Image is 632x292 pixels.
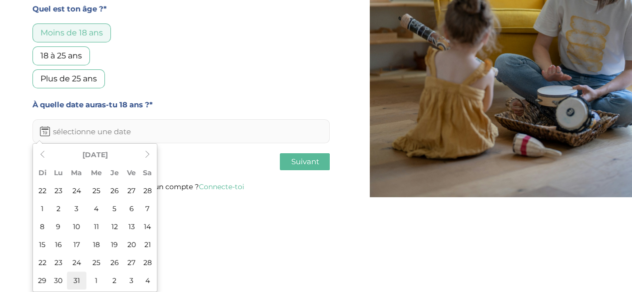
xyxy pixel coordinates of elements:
td: 31 [67,272,86,290]
th: Di [35,164,50,182]
td: 1 [86,272,106,290]
td: 19 [106,236,123,254]
td: 10 [67,218,86,236]
input: sélectionne une date [32,119,330,143]
th: Me [86,164,106,182]
td: 22 [35,254,50,272]
td: 3 [123,272,140,290]
td: 1 [35,200,50,218]
th: Ma [67,164,86,182]
td: 18 [86,236,106,254]
td: 17 [67,236,86,254]
td: 6 [123,200,140,218]
td: 26 [106,182,123,200]
td: 5 [106,200,123,218]
td: 20 [123,236,140,254]
td: 4 [86,200,106,218]
p: Tu as déjà un compte ? [32,180,330,193]
th: Sa [140,164,155,182]
td: 23 [50,182,67,200]
button: Suivant [280,153,330,170]
div: 18 à 25 ans [32,46,90,65]
td: 28 [140,254,155,272]
td: 13 [123,218,140,236]
th: [DATE] [50,146,140,164]
td: 30 [50,272,67,290]
div: Moins de 18 ans [32,23,111,42]
td: 22 [35,182,50,200]
a: Connecte-toi [199,182,244,191]
td: 14 [140,218,155,236]
td: 2 [50,200,67,218]
td: 11 [86,218,106,236]
span: Suivant [291,157,319,166]
td: 27 [123,254,140,272]
td: 21 [140,236,155,254]
td: 25 [86,182,106,200]
th: Lu [50,164,67,182]
label: À quelle date auras-tu 18 ans ?* [32,98,330,111]
td: 29 [35,272,50,290]
td: 4 [140,272,155,290]
td: 2 [106,272,123,290]
td: 16 [50,236,67,254]
div: Plus de 25 ans [32,69,105,88]
td: 25 [86,254,106,272]
td: 9 [50,218,67,236]
td: 23 [50,254,67,272]
td: 24 [67,254,86,272]
td: 24 [67,182,86,200]
td: 12 [106,218,123,236]
td: 27 [123,182,140,200]
td: 28 [140,182,155,200]
th: Je [106,164,123,182]
td: 26 [106,254,123,272]
td: 3 [67,200,86,218]
label: Quel est ton âge ?* [32,2,330,15]
th: Ve [123,164,140,182]
td: 15 [35,236,50,254]
td: 8 [35,218,50,236]
td: 7 [140,200,155,218]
